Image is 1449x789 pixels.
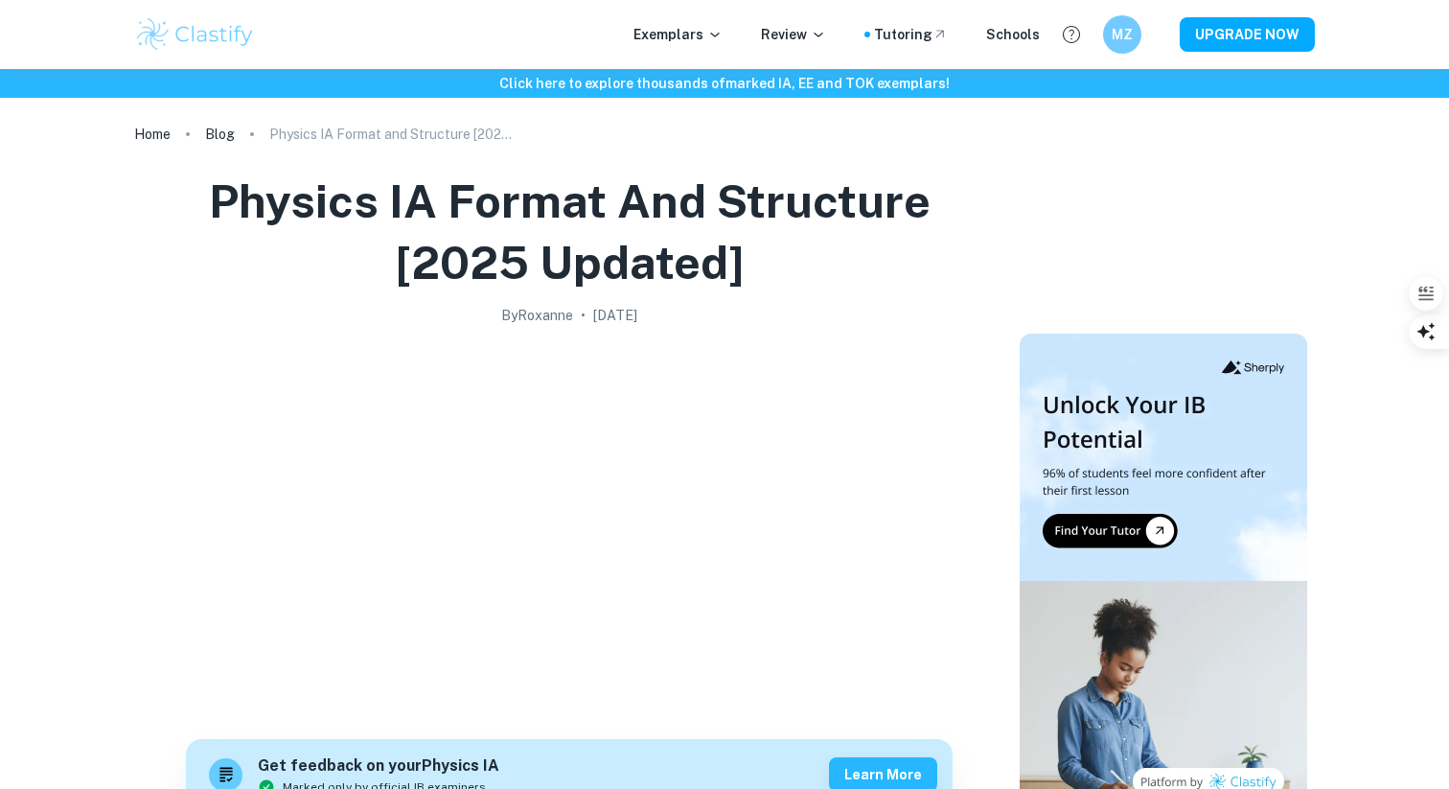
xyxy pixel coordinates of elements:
h6: Get feedback on your Physics IA [258,754,499,778]
button: Help and Feedback [1055,18,1088,51]
a: Blog [205,121,235,148]
a: Schools [986,24,1040,45]
p: Exemplars [633,24,723,45]
h1: Physics IA Format and Structure [2025 updated] [142,171,997,293]
p: • [581,305,586,326]
h6: MZ [1112,24,1134,45]
h2: [DATE] [593,305,637,326]
button: UPGRADE NOW [1180,17,1315,52]
p: Review [761,24,826,45]
img: Clastify logo [134,15,256,54]
h2: By Roxanne [501,305,573,326]
a: Home [134,121,171,148]
p: Physics IA Format and Structure [2025 updated] [269,124,518,145]
h6: Click here to explore thousands of marked IA, EE and TOK exemplars ! [4,73,1445,94]
img: Physics IA Format and Structure [2025 updated] cover image [186,334,953,717]
button: MZ [1103,15,1141,54]
a: Tutoring [874,24,948,45]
